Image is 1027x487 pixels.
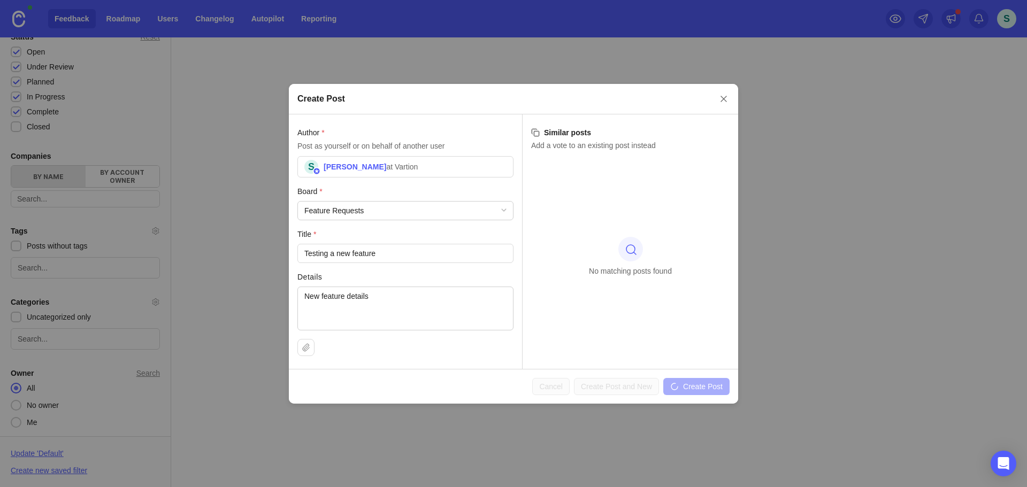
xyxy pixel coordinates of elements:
[297,92,345,105] h2: Create Post
[313,167,321,175] img: member badge
[297,339,315,356] button: Upload file
[304,248,507,259] input: Short, descriptive title
[304,205,364,217] div: Feature Requests
[718,93,730,105] button: Close create post modal
[991,451,1016,476] div: Open Intercom Messenger
[304,160,318,174] div: S
[297,272,513,282] label: Details
[589,266,672,276] p: No matching posts found
[386,161,418,173] div: at Vartion
[297,140,513,152] p: Post as yourself or on behalf of another user
[531,127,730,138] h3: Similar posts
[531,140,730,151] p: Add a vote to an existing post instead
[297,187,323,196] span: Board (required)
[297,128,325,137] span: Author (required)
[297,230,316,238] span: Title (required)
[304,290,507,326] textarea: New feature details
[324,163,386,171] span: [PERSON_NAME]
